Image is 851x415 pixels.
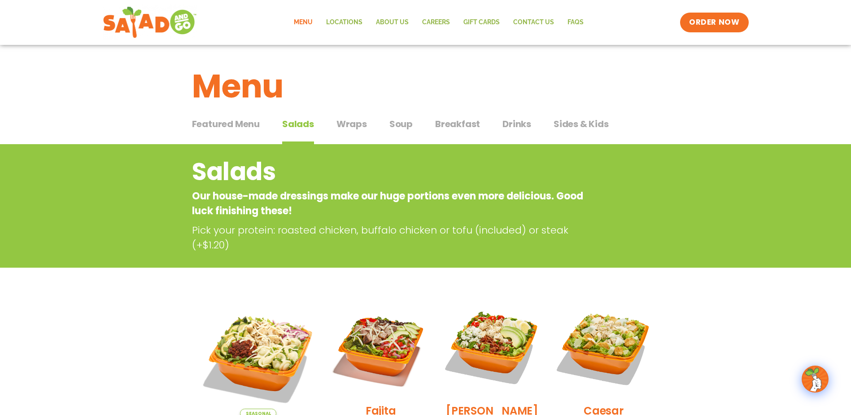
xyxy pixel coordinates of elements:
[457,12,506,33] a: GIFT CARDS
[803,366,828,392] img: wpChatIcon
[561,12,590,33] a: FAQs
[435,117,480,131] span: Breakfast
[192,62,659,110] h1: Menu
[319,12,369,33] a: Locations
[192,189,587,218] p: Our house-made dressings make our huge portions even more delicious. Good luck finishing these!
[192,154,587,190] h2: Salads
[389,117,413,131] span: Soup
[192,114,659,145] div: Tabbed content
[689,17,739,28] span: ORDER NOW
[332,298,429,396] img: Product photo for Fajita Salad
[502,117,531,131] span: Drinks
[103,4,197,40] img: new-SAG-logo-768×292
[415,12,457,33] a: Careers
[506,12,561,33] a: Contact Us
[192,223,591,252] p: Pick your protein: roasted chicken, buffalo chicken or tofu (included) or steak (+$1.20)
[554,298,652,396] img: Product photo for Caesar Salad
[287,12,590,33] nav: Menu
[282,117,314,131] span: Salads
[680,13,748,32] a: ORDER NOW
[443,298,541,396] img: Product photo for Cobb Salad
[336,117,367,131] span: Wraps
[287,12,319,33] a: Menu
[369,12,415,33] a: About Us
[554,117,609,131] span: Sides & Kids
[192,117,260,131] span: Featured Menu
